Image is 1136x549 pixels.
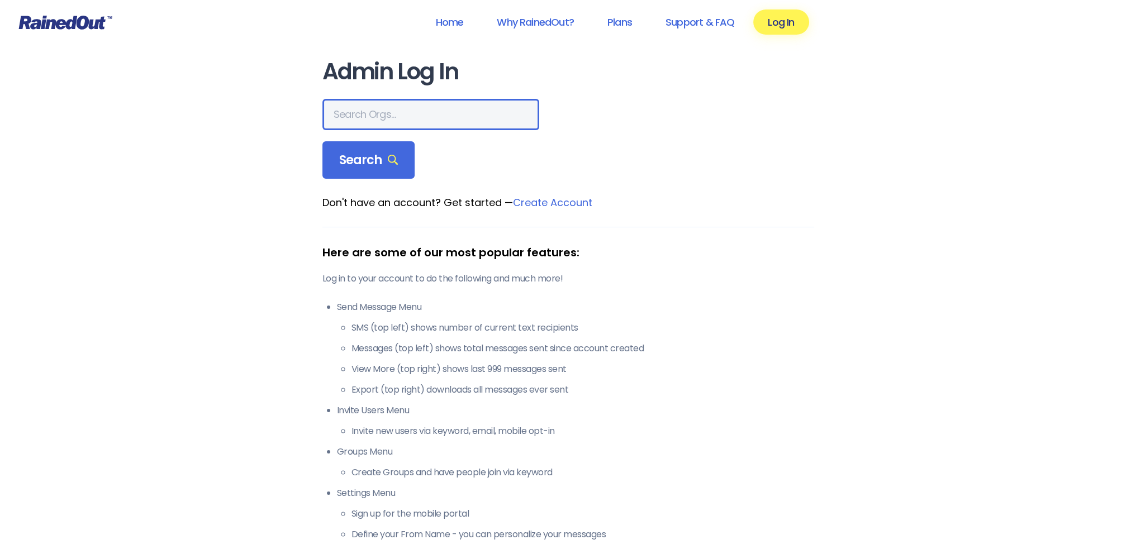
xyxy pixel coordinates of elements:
a: Log In [753,9,809,35]
a: Home [421,9,478,35]
li: Send Message Menu [337,300,814,397]
div: Search [322,141,415,179]
a: Support & FAQ [651,9,749,35]
a: Why RainedOut? [482,9,588,35]
li: Create Groups and have people join via keyword [351,466,814,479]
span: Search [339,152,398,168]
div: Here are some of our most popular features: [322,244,814,261]
li: Define your From Name - you can personalize your messages [351,528,814,541]
li: Groups Menu [337,445,814,479]
input: Search Orgs… [322,99,539,130]
a: Plans [593,9,647,35]
li: Export (top right) downloads all messages ever sent [351,383,814,397]
p: Log in to your account to do the following and much more! [322,272,814,285]
li: Sign up for the mobile portal [351,507,814,521]
li: Messages (top left) shows total messages sent since account created [351,342,814,355]
a: Create Account [513,195,592,209]
li: Invite Users Menu [337,404,814,438]
li: View More (top right) shows last 999 messages sent [351,362,814,376]
li: Invite new users via keyword, email, mobile opt-in [351,424,814,438]
li: SMS (top left) shows number of current text recipients [351,321,814,335]
h1: Admin Log In [322,59,814,84]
